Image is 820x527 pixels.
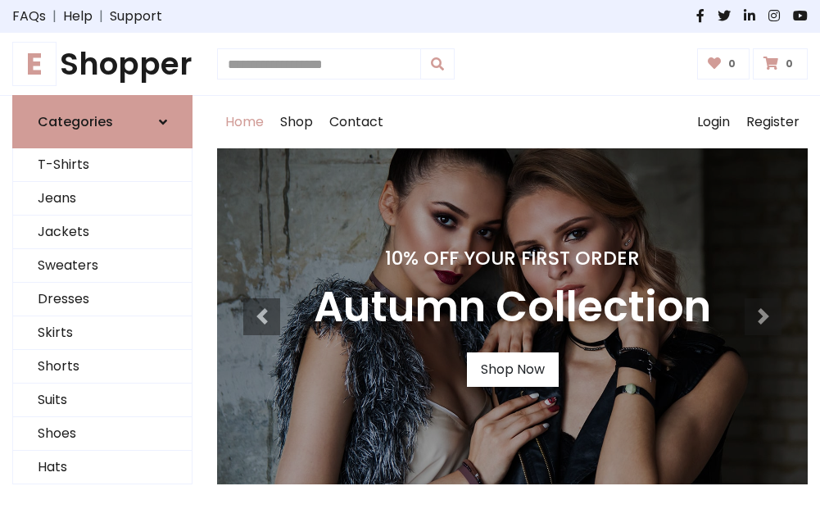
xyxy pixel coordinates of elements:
[467,352,559,387] a: Shop Now
[63,7,93,26] a: Help
[781,57,797,71] span: 0
[13,283,192,316] a: Dresses
[753,48,808,80] a: 0
[217,96,272,148] a: Home
[689,96,738,148] a: Login
[724,57,740,71] span: 0
[13,148,192,182] a: T-Shirts
[321,96,392,148] a: Contact
[13,182,192,216] a: Jeans
[13,384,192,417] a: Suits
[13,249,192,283] a: Sweaters
[12,42,57,86] span: E
[738,96,808,148] a: Register
[13,216,192,249] a: Jackets
[12,46,193,82] h1: Shopper
[314,283,711,333] h3: Autumn Collection
[12,95,193,148] a: Categories
[13,316,192,350] a: Skirts
[697,48,750,80] a: 0
[93,7,110,26] span: |
[46,7,63,26] span: |
[272,96,321,148] a: Shop
[13,417,192,451] a: Shoes
[38,114,113,129] h6: Categories
[13,451,192,484] a: Hats
[12,7,46,26] a: FAQs
[314,247,711,270] h4: 10% Off Your First Order
[110,7,162,26] a: Support
[12,46,193,82] a: EShopper
[13,350,192,384] a: Shorts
